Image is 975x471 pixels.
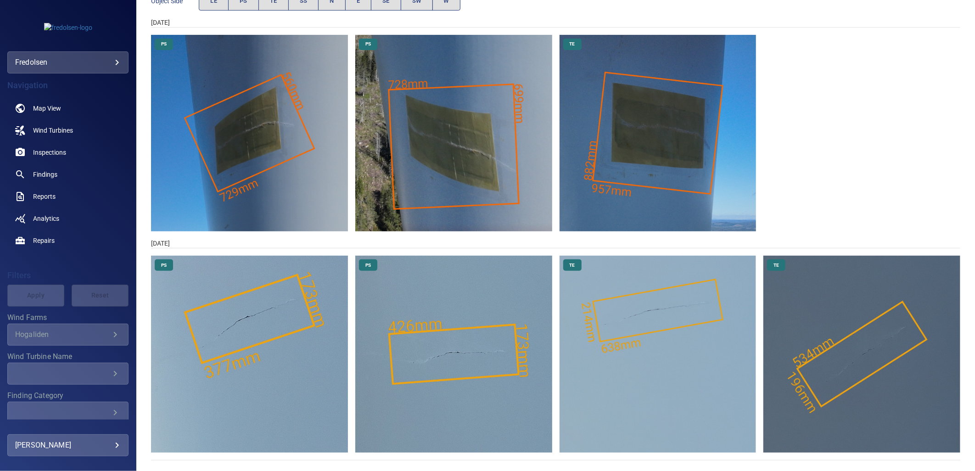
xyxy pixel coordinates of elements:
[7,185,129,207] a: reports noActive
[564,41,581,47] span: TE
[355,256,552,453] img: Hogaliden/WTG10/2024-04-14-1/2024-04-14-1/image41wp43.jpg
[15,438,121,453] div: [PERSON_NAME]
[7,119,129,141] a: windturbines noActive
[151,35,348,232] img: Hogaliden/WTG10/2025-05-26-1/2025-05-27-3/image56wp60.jpg
[7,353,129,360] label: Wind Turbine Name
[7,392,129,399] label: Finding Category
[33,126,73,135] span: Wind Turbines
[7,207,129,230] a: analytics noActive
[7,141,129,163] a: inspections noActive
[7,363,129,385] div: Wind Turbine Name
[7,230,129,252] a: repairs noActive
[564,262,581,269] span: TE
[15,55,121,70] div: fredolsen
[560,256,756,453] img: Hogaliden/WTG10/2024-04-14-1/2024-04-14-1/image45wp48.jpg
[7,271,129,280] h4: Filters
[7,51,129,73] div: fredolsen
[360,262,376,269] span: PS
[33,170,57,179] span: Findings
[7,81,129,90] h4: Navigation
[7,163,129,185] a: findings noActive
[33,214,59,223] span: Analytics
[768,262,784,269] span: TE
[156,41,172,47] span: PS
[44,23,92,32] img: fredolsen-logo
[33,148,66,157] span: Inspections
[560,35,756,232] img: Hogaliden/WTG10/2025-05-26-1/2025-05-27-4/image5wp9.jpg
[151,256,348,453] img: Hogaliden/WTG10/2024-04-14-1/2024-04-14-1/image42wp44.jpg
[33,192,56,201] span: Reports
[355,35,552,232] img: Hogaliden/WTG10/2025-05-26-1/2025-05-27-3/image55wp59.jpg
[156,262,172,269] span: PS
[33,236,55,245] span: Repairs
[7,402,129,424] div: Finding Category
[15,330,110,339] div: Hogaliden
[7,314,129,321] label: Wind Farms
[7,324,129,346] div: Wind Farms
[360,41,376,47] span: PS
[7,97,129,119] a: map noActive
[151,239,960,248] div: [DATE]
[33,104,61,113] span: Map View
[151,18,960,27] div: [DATE]
[763,256,960,453] img: Hogaliden/WTG10/2024-04-14-1/2024-04-14-1/image46wp51.jpg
